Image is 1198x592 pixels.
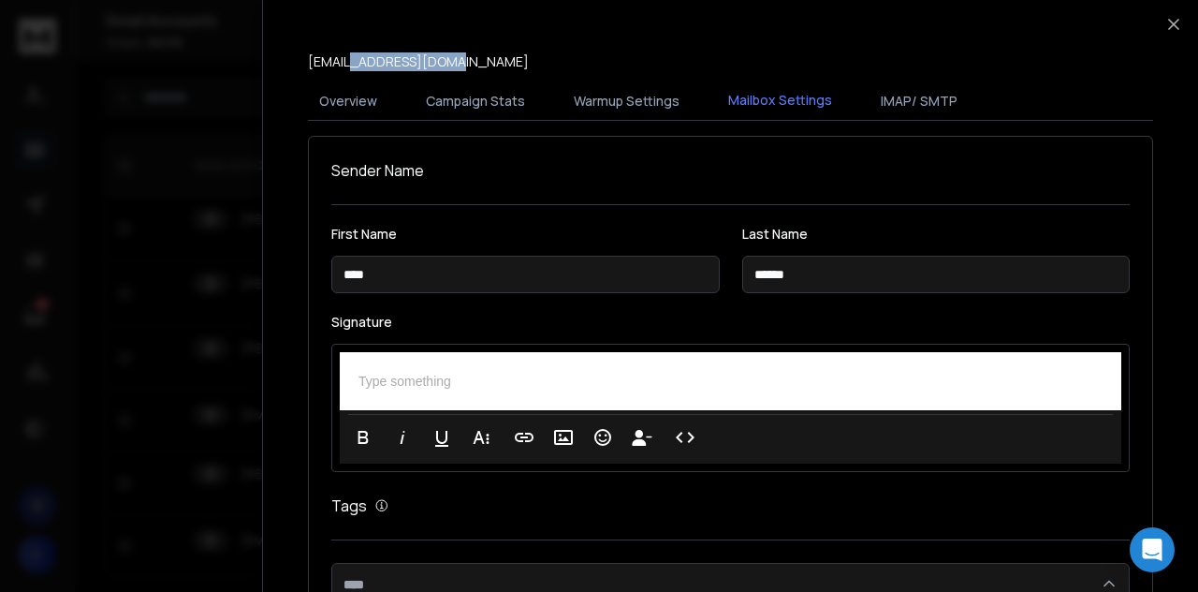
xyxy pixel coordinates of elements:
[463,419,499,456] button: More Text
[742,228,1131,241] label: Last Name
[717,80,843,123] button: Mailbox Settings
[506,419,542,456] button: Insert Link (⌘K)
[624,419,660,456] button: Insert Unsubscribe Link
[331,316,1130,329] label: Signature
[869,81,969,122] button: IMAP/ SMTP
[562,81,691,122] button: Warmup Settings
[345,419,381,456] button: Bold (⌘B)
[424,419,460,456] button: Underline (⌘U)
[1130,527,1175,572] div: Open Intercom Messenger
[546,419,581,456] button: Insert Image (⌘P)
[331,495,367,517] h1: Tags
[385,419,420,456] button: Italic (⌘I)
[585,419,621,456] button: Emoticons
[308,81,388,122] button: Overview
[331,159,1130,182] h1: Sender Name
[308,52,529,71] p: [EMAIL_ADDRESS][DOMAIN_NAME]
[415,81,536,122] button: Campaign Stats
[331,228,720,241] label: First Name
